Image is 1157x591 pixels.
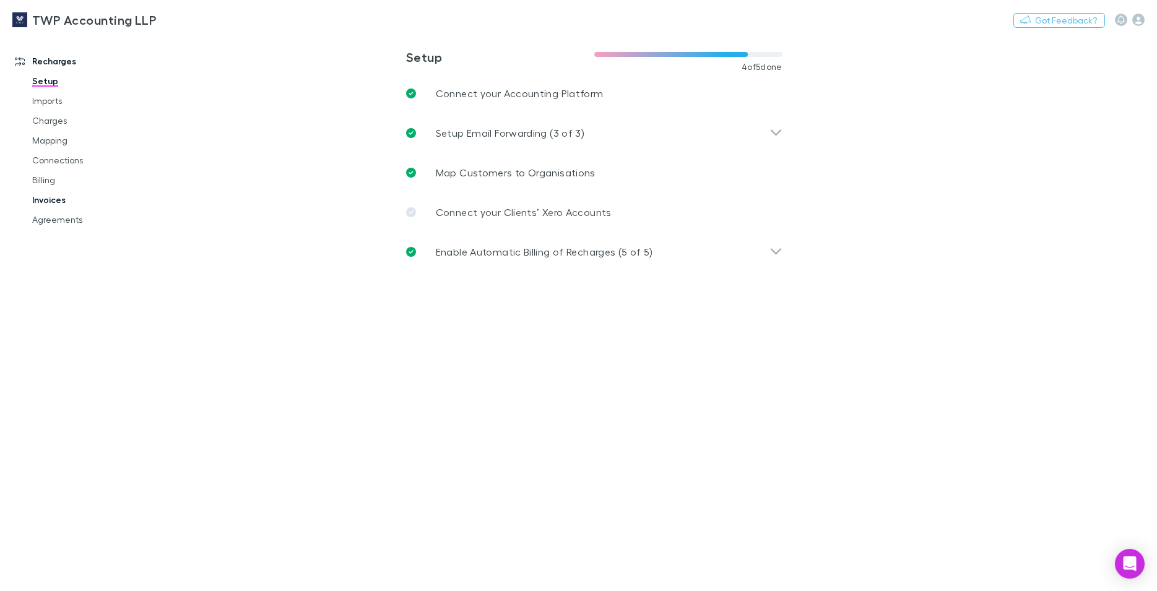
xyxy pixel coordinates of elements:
p: Connect your Accounting Platform [436,86,604,101]
a: Map Customers to Organisations [396,153,792,192]
a: Imports [20,91,168,111]
p: Setup Email Forwarding (3 of 3) [436,126,584,140]
p: Connect your Clients’ Xero Accounts [436,205,612,220]
a: Agreements [20,210,168,230]
div: Open Intercom Messenger [1115,549,1145,579]
a: Connect your Clients’ Xero Accounts [396,192,792,232]
a: Invoices [20,190,168,210]
a: Charges [20,111,168,131]
a: Recharges [2,51,168,71]
img: TWP Accounting LLP's Logo [12,12,27,27]
a: Setup [20,71,168,91]
a: Connections [20,150,168,170]
div: Enable Automatic Billing of Recharges (5 of 5) [396,232,792,272]
h3: TWP Accounting LLP [32,12,157,27]
a: TWP Accounting LLP [5,5,164,35]
a: Billing [20,170,168,190]
button: Got Feedback? [1013,13,1105,28]
div: Setup Email Forwarding (3 of 3) [396,113,792,153]
p: Map Customers to Organisations [436,165,596,180]
a: Connect your Accounting Platform [396,74,792,113]
p: Enable Automatic Billing of Recharges (5 of 5) [436,244,653,259]
span: 4 of 5 done [742,62,782,72]
a: Mapping [20,131,168,150]
h3: Setup [406,50,594,64]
